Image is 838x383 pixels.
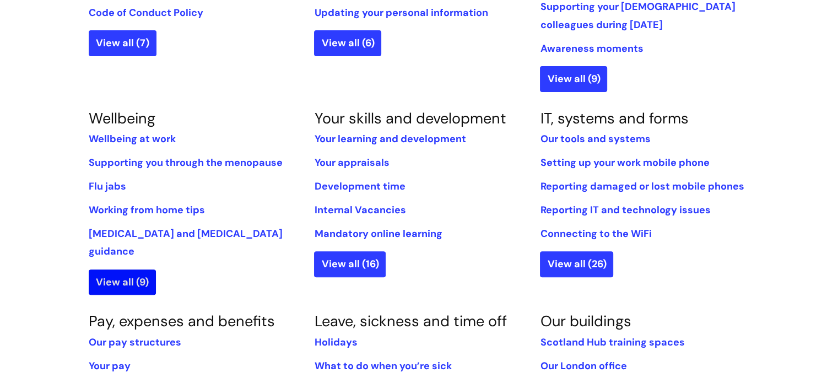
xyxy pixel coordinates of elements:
a: Reporting IT and technology issues [540,203,710,217]
a: Awareness moments [540,42,643,55]
a: Pay, expenses and benefits [89,311,275,331]
a: Connecting to the WiFi [540,227,651,240]
a: View all (26) [540,251,613,277]
a: Your pay [89,359,131,373]
a: IT, systems and forms [540,109,688,128]
a: View all (7) [89,30,156,56]
a: View all (9) [540,66,607,91]
a: View all (16) [314,251,386,277]
a: Mandatory online learning [314,227,442,240]
a: Your learning and development [314,132,466,145]
a: Our buildings [540,311,631,331]
a: Holidays [314,336,357,349]
a: Supporting you through the menopause [89,156,283,169]
a: Reporting damaged or lost mobile phones [540,180,744,193]
a: Our London office [540,359,626,373]
a: View all (6) [314,30,381,56]
a: Our tools and systems [540,132,650,145]
a: View all (9) [89,269,156,295]
a: Development time [314,180,405,193]
a: Updating your personal information [314,6,488,19]
a: Our pay structures [89,336,181,349]
a: [MEDICAL_DATA] and [MEDICAL_DATA] guidance [89,227,283,258]
a: Scotland Hub training spaces [540,336,684,349]
a: Wellbeing at work [89,132,176,145]
a: Your appraisals [314,156,389,169]
a: What to do when you’re sick [314,359,451,373]
a: Wellbeing [89,109,155,128]
a: Setting up your work mobile phone [540,156,709,169]
a: Flu jabs [89,180,126,193]
a: Internal Vacancies [314,203,406,217]
a: Working from home tips [89,203,205,217]
a: Your skills and development [314,109,506,128]
a: Code of Conduct Policy [89,6,203,19]
a: Leave, sickness and time off [314,311,506,331]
